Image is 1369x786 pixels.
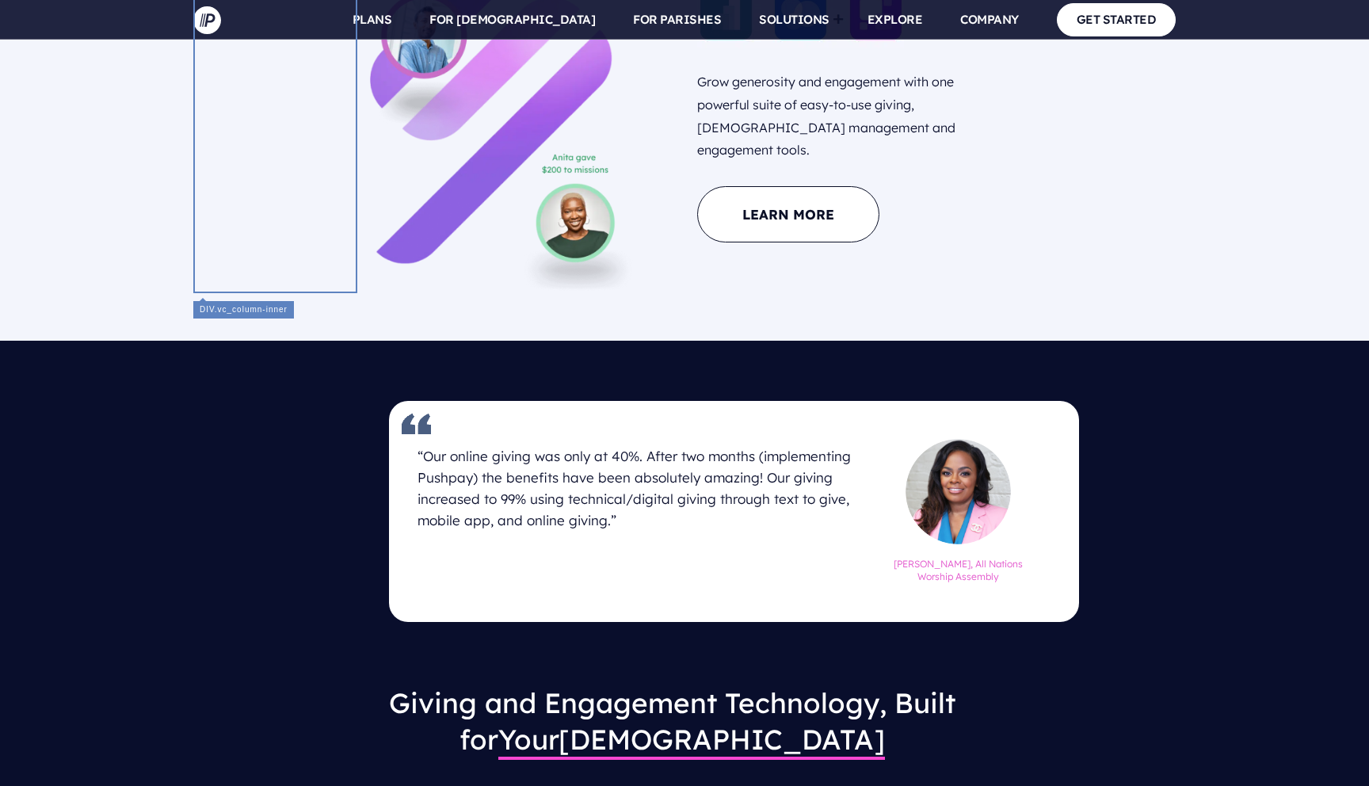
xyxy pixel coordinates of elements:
span: Your [498,722,559,760]
h3: Giving and Engagement Technology, Built for [231,673,1112,770]
span: [DEMOGRAPHIC_DATA] [498,722,885,760]
h6: [PERSON_NAME], All Nations Worship Assembly [892,551,1024,585]
h4: “Our online giving was only at 40%. After two months (implementing Pushpay) the benefits have bee... [418,439,873,538]
a: Learn More [697,186,879,242]
a: GET STARTED [1057,3,1176,36]
p: Grow generosity and engagement with one powerful suite of easy-to-use giving, [DEMOGRAPHIC_DATA] ... [697,64,999,168]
